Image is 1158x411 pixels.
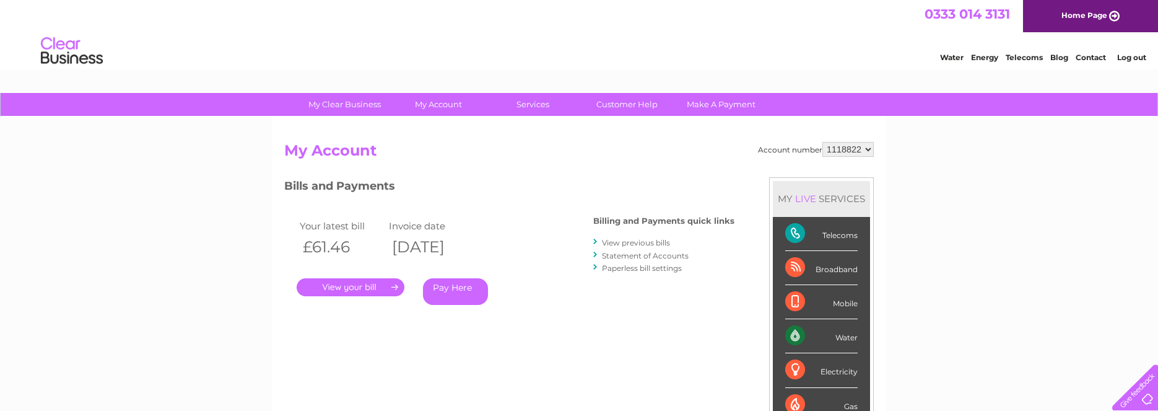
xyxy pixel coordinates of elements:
div: Clear Business is a trading name of Verastar Limited (registered in [GEOGRAPHIC_DATA] No. 3667643... [287,7,873,60]
th: £61.46 [297,234,386,260]
div: Electricity [785,353,858,387]
a: Log out [1117,53,1146,62]
div: LIVE [793,193,819,205]
a: Contact [1076,53,1106,62]
div: MY SERVICES [773,181,870,216]
td: Your latest bill [297,218,386,234]
a: Customer Help [576,93,678,116]
a: 0333 014 3131 [925,6,1010,22]
a: Make A Payment [670,93,772,116]
div: Broadband [785,251,858,285]
a: Energy [971,53,998,62]
a: Blog [1050,53,1068,62]
a: . [297,278,404,296]
div: Account number [758,142,874,157]
a: Pay Here [423,278,488,305]
img: logo.png [40,32,103,70]
a: View previous bills [602,238,670,247]
h3: Bills and Payments [284,177,734,199]
div: Mobile [785,285,858,319]
h2: My Account [284,142,874,166]
div: Telecoms [785,217,858,251]
a: Telecoms [1006,53,1043,62]
td: Invoice date [386,218,475,234]
a: My Clear Business [294,93,396,116]
a: My Account [388,93,490,116]
a: Statement of Accounts [602,251,689,260]
div: Water [785,319,858,353]
a: Paperless bill settings [602,263,682,273]
th: [DATE] [386,234,475,260]
h4: Billing and Payments quick links [593,216,734,226]
a: Water [940,53,964,62]
a: Services [482,93,584,116]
